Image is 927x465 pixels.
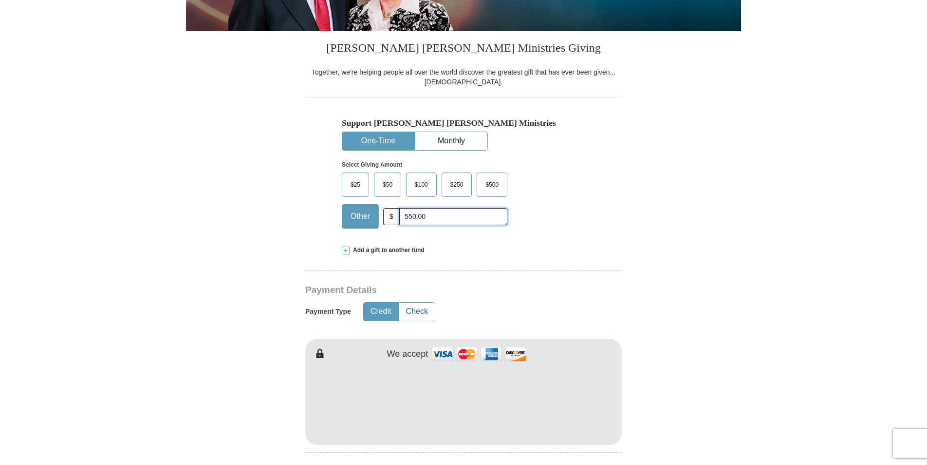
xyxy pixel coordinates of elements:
[305,285,554,296] h3: Payment Details
[342,161,402,168] strong: Select Giving Amount
[350,246,425,254] span: Add a gift to another fund
[305,67,622,87] div: Together, we're helping people all over the world discover the greatest gift that has ever been g...
[399,208,507,225] input: Other Amount
[383,208,400,225] span: $
[346,177,365,192] span: $25
[415,132,487,150] button: Monthly
[364,303,398,321] button: Credit
[346,209,375,224] span: Other
[305,308,351,316] h5: Payment Type
[305,31,622,67] h3: [PERSON_NAME] [PERSON_NAME] Ministries Giving
[342,118,585,128] h5: Support [PERSON_NAME] [PERSON_NAME] Ministries
[387,349,428,360] h4: We accept
[399,303,435,321] button: Check
[342,132,414,150] button: One-Time
[445,177,468,192] span: $250
[481,177,503,192] span: $500
[378,177,397,192] span: $50
[430,344,528,365] img: credit cards accepted
[410,177,433,192] span: $100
